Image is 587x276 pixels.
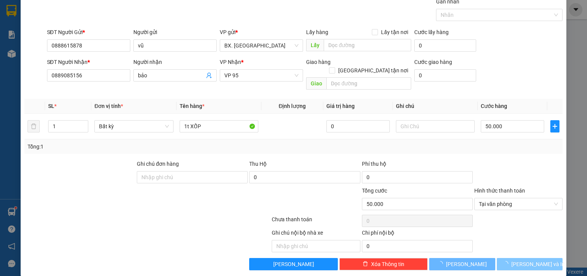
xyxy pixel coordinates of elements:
[481,103,507,109] span: Cước hàng
[363,261,368,267] span: delete
[249,161,267,167] span: Thu Hộ
[272,240,360,252] input: Nhập ghi chú
[271,215,361,229] div: Chưa thanh toán
[429,258,495,270] button: [PERSON_NAME]
[48,103,54,109] span: SL
[133,28,217,36] div: Người gửi
[133,58,217,66] div: Người nhận
[339,258,428,270] button: deleteXóa Thông tin
[28,142,227,151] div: Tổng: 1
[28,120,40,132] button: delete
[220,59,241,65] span: VP Nhận
[474,188,525,194] label: Hình thức thanh toán
[414,39,476,52] input: Cước lấy hàng
[324,39,411,51] input: Dọc đường
[393,99,478,114] th: Ghi chú
[279,103,306,109] span: Định lượng
[551,123,559,129] span: plus
[326,77,411,90] input: Dọc đường
[446,260,487,268] span: [PERSON_NAME]
[550,120,559,132] button: plus
[414,59,452,65] label: Cước giao hàng
[378,28,411,36] span: Lấy tận nơi
[414,29,449,35] label: Cước lấy hàng
[10,49,42,85] b: An Anh Limousine
[249,258,337,270] button: [PERSON_NAME]
[362,229,473,240] div: Chi phí nội bộ
[306,39,324,51] span: Lấy
[306,29,328,35] span: Lấy hàng
[206,72,212,78] span: user-add
[362,160,473,171] div: Phí thu hộ
[49,11,73,73] b: Biên nhận gởi hàng hóa
[326,103,355,109] span: Giá trị hàng
[224,40,298,51] span: BX. Ninh Sơn
[220,28,303,36] div: VP gửi
[137,161,179,167] label: Ghi chú đơn hàng
[47,28,130,36] div: SĐT Người Gửi
[511,260,565,268] span: [PERSON_NAME] và In
[306,77,326,90] span: Giao
[362,188,387,194] span: Tổng cước
[396,120,475,132] input: Ghi Chú
[479,198,558,210] span: Tại văn phòng
[272,229,360,240] div: Ghi chú nội bộ nhà xe
[99,121,169,132] span: Bất kỳ
[180,103,204,109] span: Tên hàng
[137,171,248,183] input: Ghi chú đơn hàng
[503,261,511,266] span: loading
[306,59,331,65] span: Giao hàng
[335,66,411,75] span: [GEOGRAPHIC_DATA] tận nơi
[47,58,130,66] div: SĐT Người Nhận
[273,260,314,268] span: [PERSON_NAME]
[180,120,258,132] input: VD: Bàn, Ghế
[326,120,390,132] input: 0
[414,69,476,82] input: Cước giao hàng
[438,261,446,266] span: loading
[497,258,563,270] button: [PERSON_NAME] và In
[94,103,123,109] span: Đơn vị tính
[371,260,404,268] span: Xóa Thông tin
[224,70,298,81] span: VP 95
